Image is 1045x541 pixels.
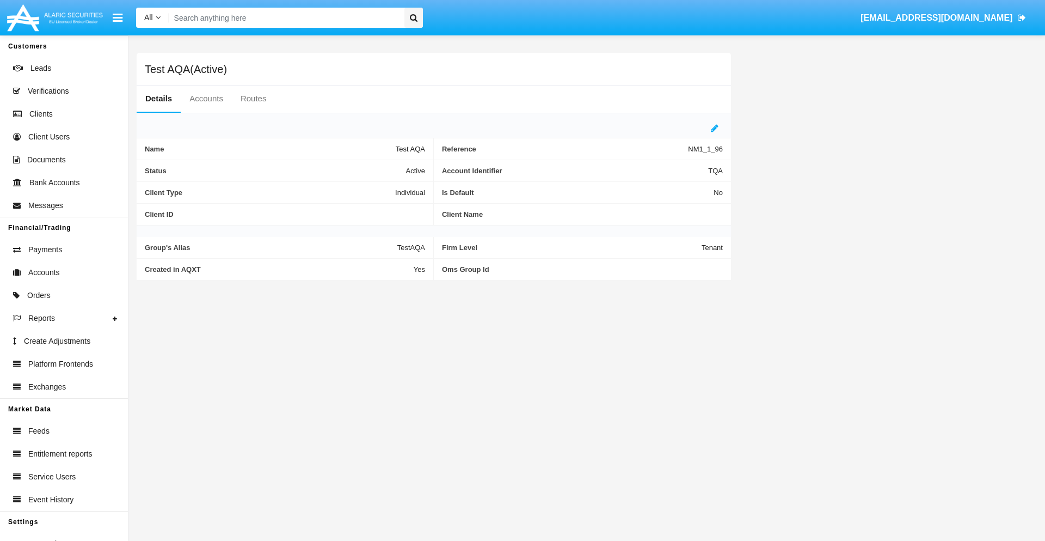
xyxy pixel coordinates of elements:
span: Entitlement reports [28,448,93,460]
span: All [144,13,153,22]
span: Platform Frontends [28,358,93,370]
a: All [136,12,169,23]
span: Client ID [145,210,425,218]
span: Verifications [28,86,69,97]
a: Details [137,86,181,112]
span: Client Type [145,189,395,197]
span: Clients [29,108,53,120]
span: [EMAIL_ADDRESS][DOMAIN_NAME] [860,13,1012,22]
span: Bank Accounts [29,177,80,189]
span: Messages [28,200,63,211]
span: Payments [28,244,62,256]
span: Leads [30,63,51,74]
span: Test AQA [396,145,425,153]
span: Documents [27,154,66,166]
a: [EMAIL_ADDRESS][DOMAIN_NAME] [856,3,1031,33]
span: Event History [28,494,73,506]
span: Client Name [442,210,723,218]
span: Created in AQXT [145,265,414,273]
span: NM1_1_96 [688,145,723,153]
a: Routes [232,86,275,112]
span: Individual [395,189,425,197]
span: Active [406,167,425,175]
span: Service Users [28,471,76,483]
span: Create Adjustments [24,336,90,347]
a: Accounts [181,86,232,112]
span: TQA [708,167,723,175]
span: Exchanges [28,381,66,393]
span: No [714,189,723,197]
span: Tenant [702,244,723,252]
span: Firm Level [442,244,702,252]
span: Account Identifier [442,167,708,175]
img: Logo image [5,2,104,34]
span: Yes [414,265,425,273]
input: Search [169,8,401,28]
span: Reports [28,313,55,324]
span: Is Default [442,189,714,197]
span: Status [145,167,406,175]
span: TestAQA [397,244,425,252]
span: Accounts [28,267,60,278]
span: Orders [27,290,51,301]
span: Client Users [28,131,70,143]
span: Name [145,145,396,153]
span: Feeds [28,425,50,437]
span: Group's Alias [145,244,397,252]
h5: Test AQA(Active) [145,65,227,74]
span: Reference [442,145,688,153]
span: Oms Group Id [442,265,723,273]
